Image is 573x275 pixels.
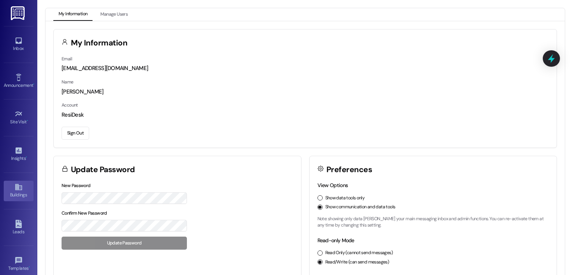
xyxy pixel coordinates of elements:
label: Show communication and data tools [325,204,395,211]
span: • [27,118,28,123]
span: • [26,155,27,160]
label: Read/Write (can send messages) [325,259,389,266]
div: [EMAIL_ADDRESS][DOMAIN_NAME] [62,64,549,72]
a: Inbox [4,34,34,54]
img: ResiDesk Logo [11,6,26,20]
label: Show data tools only [325,195,365,202]
label: Email [62,56,72,62]
button: My Information [53,8,93,21]
h3: My Information [71,39,128,47]
a: Leads [4,218,34,238]
label: View Options [317,182,348,189]
label: Name [62,79,73,85]
p: Note: showing only data [PERSON_NAME] your main messaging inbox and admin functions. You can re-a... [317,216,549,229]
div: [PERSON_NAME] [62,88,549,96]
a: Site Visit • [4,108,34,128]
label: Confirm New Password [62,210,107,216]
a: Insights • [4,144,34,164]
label: Account [62,102,78,108]
span: • [33,82,34,87]
button: Manage Users [95,8,133,21]
a: Templates • [4,254,34,274]
h3: Update Password [71,166,135,174]
div: ResiDesk [62,111,549,119]
label: Read Only (cannot send messages) [325,250,393,256]
h3: Preferences [326,166,372,174]
label: Read-only Mode [317,237,354,244]
a: Buildings [4,181,34,201]
span: • [29,265,30,270]
label: New Password [62,183,91,189]
button: Sign Out [62,127,89,140]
